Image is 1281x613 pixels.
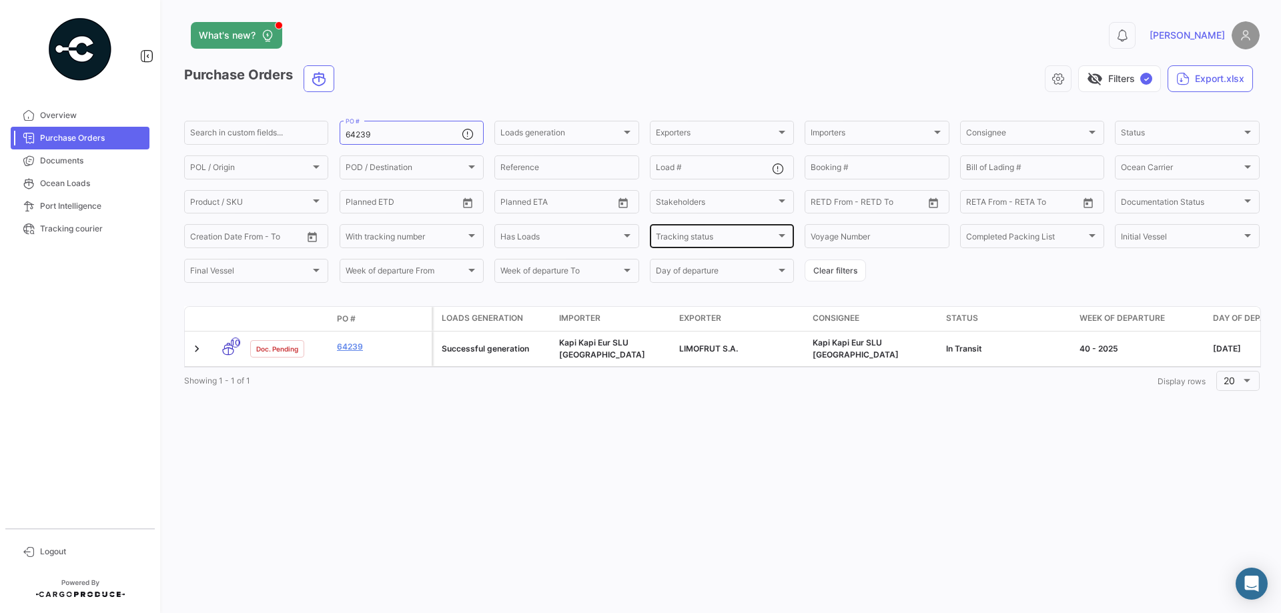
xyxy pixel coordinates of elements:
button: What's new? [191,22,282,49]
span: Loads generation [442,312,523,324]
a: Purchase Orders [11,127,149,149]
img: powered-by.png [47,16,113,83]
span: Documents [40,155,144,167]
a: Documents [11,149,149,172]
button: Open calendar [1078,193,1098,213]
span: Kapi Kapi Eur SLU Antwerp [559,338,645,360]
span: Tracking courier [40,223,144,235]
datatable-header-cell: Loads generation [434,307,554,331]
button: Clear filters [805,259,866,281]
a: 64239 [337,341,426,353]
span: ✓ [1140,73,1152,85]
span: Status [1121,130,1241,139]
input: From [190,233,209,243]
span: PO # [337,313,356,325]
span: LIMOFRUT S.A. [679,344,738,354]
button: Open calendar [302,227,322,247]
input: To [528,199,582,209]
span: Product / SKU [190,199,310,209]
span: What's new? [199,29,256,42]
a: Ocean Loads [11,172,149,195]
span: Stakeholders [656,199,776,209]
a: Overview [11,104,149,127]
div: Abrir Intercom Messenger [1236,568,1268,600]
span: Documentation Status [1121,199,1241,209]
input: From [811,199,829,209]
datatable-header-cell: Status [941,307,1074,331]
span: Purchase Orders [40,132,144,144]
a: Expand/Collapse Row [190,342,203,356]
input: From [500,199,519,209]
input: To [994,199,1047,209]
span: [PERSON_NAME] [1150,29,1225,42]
div: Successful generation [442,343,548,355]
datatable-header-cell: Consignee [807,307,941,331]
a: Tracking courier [11,217,149,240]
input: To [218,233,272,243]
span: Ocean Loads [40,177,144,189]
span: Port Intelligence [40,200,144,212]
div: 40 - 2025 [1080,343,1202,355]
span: POL / Origin [190,165,310,174]
button: Open calendar [923,193,943,213]
span: 20 [1224,375,1235,386]
span: Doc. Pending [256,344,298,354]
button: Open calendar [613,193,633,213]
span: Status [946,312,978,324]
div: In Transit [946,343,1069,355]
span: Consignee [966,130,1086,139]
span: Week of departure From [346,268,466,277]
button: visibility_offFilters✓ [1078,65,1161,92]
datatable-header-cell: Doc. Status [245,314,332,324]
span: Initial Vessel [1121,233,1241,243]
datatable-header-cell: Week of departure [1074,307,1208,331]
span: visibility_off [1087,71,1103,87]
button: Open calendar [458,193,478,213]
input: To [839,199,892,209]
span: Importer [559,312,600,324]
span: Tracking status [656,233,776,243]
span: Display rows [1158,376,1206,386]
span: Showing 1 - 1 of 1 [184,376,250,386]
datatable-header-cell: Exporter [674,307,807,331]
button: Export.xlsx [1168,65,1253,92]
span: Exporter [679,312,721,324]
span: Final Vessel [190,268,310,277]
span: Completed Packing List [966,233,1086,243]
h3: Purchase Orders [184,65,338,92]
span: Consignee [813,312,859,324]
span: Importers [811,130,931,139]
datatable-header-cell: Importer [554,307,674,331]
span: Loads generation [500,130,620,139]
span: Day of departure [656,268,776,277]
span: Overview [40,109,144,121]
span: POD / Destination [346,165,466,174]
span: 10 [231,338,240,348]
datatable-header-cell: PO # [332,308,432,330]
input: From [966,199,985,209]
datatable-header-cell: Transport mode [211,314,245,324]
span: Kapi Kapi Eur SLU Antwerp [813,338,899,360]
span: Ocean Carrier [1121,165,1241,174]
span: Week of departure To [500,268,620,277]
input: To [374,199,427,209]
span: Has Loads [500,233,620,243]
img: placeholder-user.png [1232,21,1260,49]
span: Logout [40,546,144,558]
input: From [346,199,364,209]
span: Week of departure [1080,312,1165,324]
span: Exporters [656,130,776,139]
span: With tracking number [346,233,466,243]
a: Port Intelligence [11,195,149,217]
button: Ocean [304,66,334,91]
